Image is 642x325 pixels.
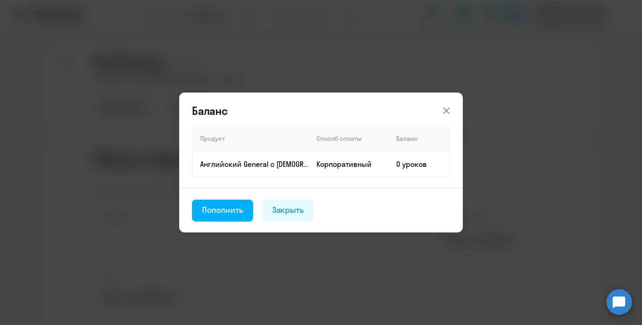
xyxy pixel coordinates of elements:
th: Баланс [389,126,450,151]
div: Закрыть [272,204,304,216]
button: Пополнить [192,200,253,222]
th: Способ оплаты [309,126,389,151]
p: Английский General с [DEMOGRAPHIC_DATA] преподавателем [200,159,309,169]
td: 0 уроков [389,151,450,177]
td: Корпоративный [309,151,389,177]
div: Пополнить [202,204,243,216]
th: Продукт [192,126,309,151]
header: Баланс [179,103,463,118]
button: Закрыть [262,200,314,222]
